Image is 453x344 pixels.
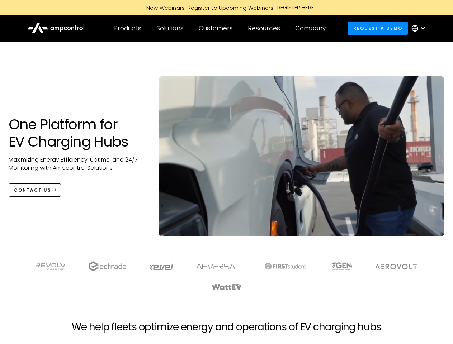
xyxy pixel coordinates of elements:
[114,24,141,32] div: Products
[9,156,145,172] p: Maximizing Energy Efficiency, Uptime, and 24/7 Monitoring with Ampcontrol Solutions
[295,24,326,32] div: Company
[212,284,242,290] img: WattEV logo
[199,24,233,32] div: Customers
[277,4,314,11] div: REGISTER HERE
[375,264,417,269] img: Aerovolt Logo
[9,116,145,150] h1: One Platform for EV Charging Hubs
[248,24,280,32] div: Resources
[89,261,126,271] img: electrada logo
[348,21,408,35] a: Request a demo
[72,321,381,333] h2: We help fleets optimize energy and operations of EV charging hubs
[14,187,51,193] div: CONTACT US
[65,4,388,11] a: New Webinars: Register to Upcoming WebinarsREGISTER HERE
[9,183,61,197] a: CONTACT US
[156,24,184,32] div: Solutions
[139,4,277,11] div: New Webinars: Register to Upcoming Webinars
